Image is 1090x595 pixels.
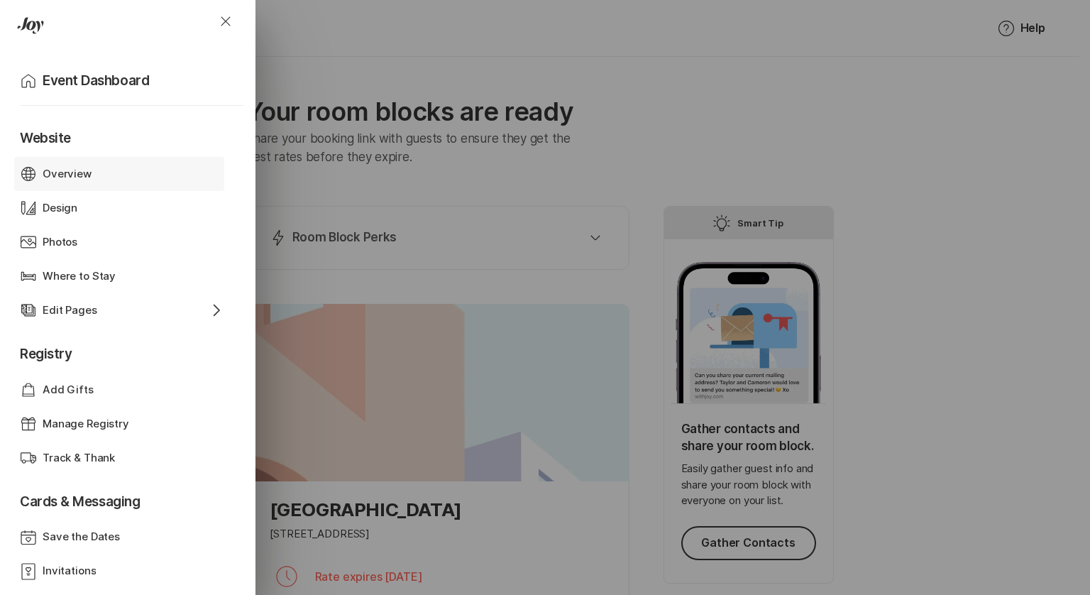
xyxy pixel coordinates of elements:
[20,441,230,475] a: Track & Thank
[20,111,230,157] p: Website
[20,555,230,589] a: Invitations
[20,327,230,373] p: Registry
[43,166,92,182] p: Overview
[20,191,230,225] a: Design
[200,4,251,38] button: Close
[20,157,230,191] a: Overview
[43,450,115,466] p: Track & Thank
[43,200,77,217] p: Design
[43,382,94,398] p: Add Gifts
[20,373,230,407] a: Add Gifts
[43,302,97,319] p: Edit Pages
[20,475,230,520] p: Cards & Messaging
[43,416,129,432] p: Manage Registry
[20,407,230,441] a: Manage Registry
[43,529,120,545] p: Save the Dates
[20,225,230,259] a: Photos
[43,234,77,251] p: Photos
[20,62,244,99] a: Event Dashboard
[43,563,96,579] p: Invitations
[20,259,230,293] a: Where to Stay
[20,520,230,555] a: Save the Dates
[43,268,116,285] p: Where to Stay
[43,71,149,91] p: Event Dashboard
